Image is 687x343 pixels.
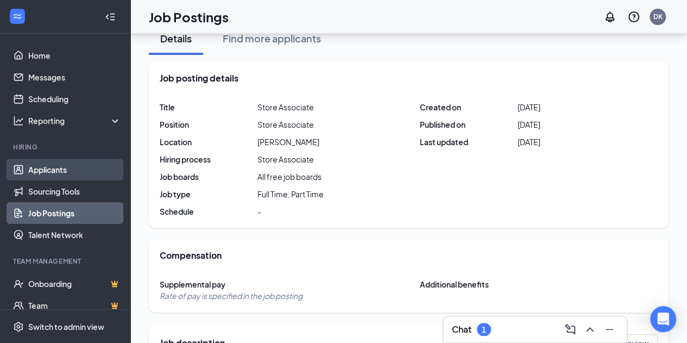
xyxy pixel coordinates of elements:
[603,10,616,23] svg: Notifications
[223,32,321,45] div: Find more applicants
[420,102,518,113] span: Created on
[160,206,257,217] span: Schedule
[518,119,540,130] span: [DATE]
[627,10,640,23] svg: QuestionInfo
[13,321,24,332] svg: Settings
[257,136,319,147] span: [PERSON_NAME]
[160,32,192,45] div: Details
[13,115,24,126] svg: Analysis
[28,115,122,126] div: Reporting
[28,88,121,110] a: Scheduling
[160,119,257,130] span: Position
[28,159,121,180] a: Applicants
[160,102,257,113] span: Title
[653,12,663,21] div: DK
[420,136,518,147] span: Last updated
[12,11,23,22] svg: WorkstreamLogo
[28,273,121,295] a: OnboardingCrown
[564,323,577,336] svg: ComposeMessage
[149,8,229,26] h1: Job Postings
[482,325,486,334] div: 1
[257,206,261,217] span: -
[518,102,540,113] span: [DATE]
[28,224,121,246] a: Talent Network
[28,45,121,66] a: Home
[583,323,596,336] svg: ChevronUp
[13,142,119,152] div: Hiring
[28,295,121,316] a: TeamCrown
[160,250,222,261] span: Compensation
[160,171,257,182] span: Job boards
[160,189,257,199] span: Job type
[603,323,616,336] svg: Minimize
[452,323,471,335] h3: Chat
[257,154,314,165] div: Store Associate
[257,189,324,199] span: Full Time, Part Time
[28,321,104,332] div: Switch to admin view
[581,321,598,338] button: ChevronUp
[160,291,302,301] span: Rate of pay is specified in the job posting
[420,279,518,290] span: Additional benefits
[105,11,116,22] svg: Collapse
[28,180,121,202] a: Sourcing Tools
[13,257,119,266] div: Team Management
[257,119,314,130] div: Store Associate
[160,154,257,165] span: Hiring process
[518,136,540,147] span: [DATE]
[420,119,518,130] span: Published on
[257,171,322,182] span: All free job boards
[160,279,257,290] span: Supplemental pay
[160,136,257,147] span: Location
[28,66,121,88] a: Messages
[650,306,676,332] div: Open Intercom Messenger
[562,321,579,338] button: ComposeMessage
[601,321,618,338] button: Minimize
[28,202,121,224] a: Job Postings
[160,72,238,84] span: Job posting details
[257,102,314,113] span: Store Associate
